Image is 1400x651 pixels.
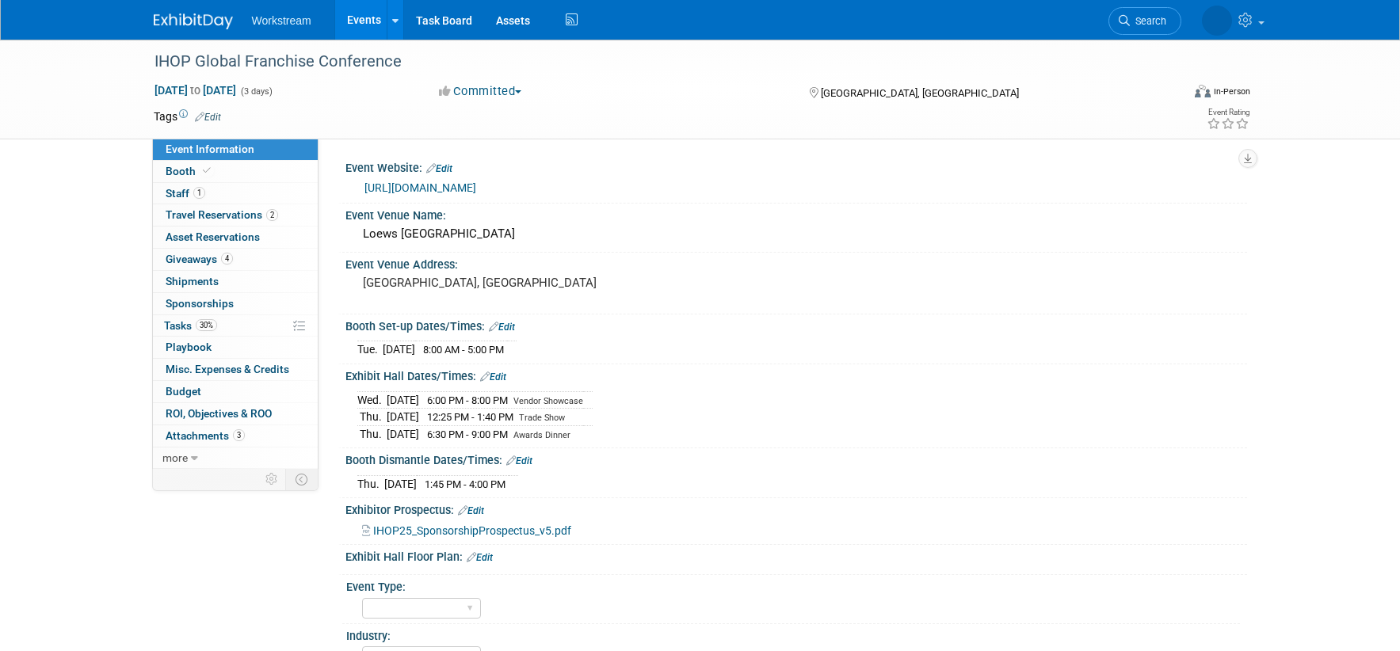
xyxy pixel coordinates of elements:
div: Event Venue Name: [345,204,1247,223]
td: Wed. [357,391,387,409]
span: Attachments [166,429,245,442]
a: Travel Reservations2 [153,204,318,226]
span: ROI, Objectives & ROO [166,407,272,420]
td: Toggle Event Tabs [285,469,318,489]
a: Asset Reservations [153,227,318,248]
a: [URL][DOMAIN_NAME] [364,181,476,194]
td: [DATE] [387,409,419,426]
a: Booth [153,161,318,182]
a: Edit [489,322,515,333]
span: Search [1130,15,1166,27]
a: Edit [467,552,493,563]
span: Asset Reservations [166,230,260,243]
a: Edit [426,163,452,174]
span: Trade Show [519,413,565,423]
div: Exhibitor Prospectus: [345,498,1247,519]
a: Shipments [153,271,318,292]
span: 8:00 AM - 5:00 PM [423,344,504,356]
div: Loews [GEOGRAPHIC_DATA] [357,222,1235,246]
td: Tue. [357,341,383,358]
span: 6:00 PM - 8:00 PM [427,394,508,406]
div: Industry: [346,624,1240,644]
a: more [153,447,318,469]
a: Sponsorships [153,293,318,314]
div: Event Format [1088,82,1251,106]
div: Booth Set-up Dates/Times: [345,314,1247,335]
span: Booth [166,165,214,177]
span: Shipments [166,275,219,287]
a: Event Information [153,139,318,160]
a: Misc. Expenses & Credits [153,359,318,380]
span: Staff [166,187,205,200]
td: [DATE] [387,425,419,442]
a: Giveaways4 [153,249,318,270]
span: 4 [221,253,233,265]
td: Personalize Event Tab Strip [258,469,286,489]
a: Playbook [153,337,318,358]
div: Event Website: [345,156,1247,177]
span: [GEOGRAPHIC_DATA], [GEOGRAPHIC_DATA] [821,87,1019,99]
a: Edit [480,371,506,383]
img: Tatia Meghdadi [1202,6,1232,36]
span: to [188,84,203,97]
span: Budget [166,385,201,398]
span: 1 [193,187,205,199]
span: more [162,451,188,464]
a: Budget [153,381,318,402]
span: 3 [233,429,245,441]
a: Edit [506,455,532,466]
span: 1:45 PM - 4:00 PM [425,478,505,490]
span: Vendor Showcase [513,396,583,406]
td: Thu. [357,475,384,492]
div: Event Type: [346,575,1240,595]
a: IHOP25_SponsorshipProspectus_v5.pdf [362,524,571,537]
span: Sponsorships [166,297,234,310]
span: Misc. Expenses & Credits [166,363,289,375]
div: Exhibit Hall Floor Plan: [345,545,1247,565]
div: Booth Dismantle Dates/Times: [345,448,1247,469]
div: Event Venue Address: [345,253,1247,272]
a: ROI, Objectives & ROO [153,403,318,424]
span: Giveaways [166,253,233,265]
div: Event Rating [1207,108,1249,116]
td: Thu. [357,425,387,442]
pre: [GEOGRAPHIC_DATA], [GEOGRAPHIC_DATA] [363,276,704,290]
a: Attachments3 [153,425,318,447]
img: Format-Inperson.png [1195,85,1211,97]
td: [DATE] [383,341,415,358]
span: Workstream [252,14,311,27]
a: Edit [195,112,221,123]
span: IHOP25_SponsorshipProspectus_v5.pdf [373,524,571,537]
span: Travel Reservations [166,208,278,221]
td: Thu. [357,409,387,426]
span: Playbook [166,341,212,353]
span: 12:25 PM - 1:40 PM [427,411,513,423]
a: Tasks30% [153,315,318,337]
a: Edit [458,505,484,516]
span: Awards Dinner [513,430,570,440]
span: [DATE] [DATE] [154,83,237,97]
td: [DATE] [387,391,419,409]
td: [DATE] [384,475,417,492]
span: 2 [266,209,278,221]
a: Search [1108,7,1181,35]
div: IHOP Global Franchise Conference [149,48,1158,76]
button: Committed [433,83,528,100]
span: Event Information [166,143,254,155]
i: Booth reservation complete [203,166,211,175]
span: (3 days) [239,86,273,97]
div: In-Person [1213,86,1250,97]
span: 6:30 PM - 9:00 PM [427,428,508,440]
div: Exhibit Hall Dates/Times: [345,364,1247,385]
span: 30% [196,319,217,331]
img: ExhibitDay [154,13,233,29]
a: Staff1 [153,183,318,204]
td: Tags [154,108,221,124]
span: Tasks [164,319,217,332]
